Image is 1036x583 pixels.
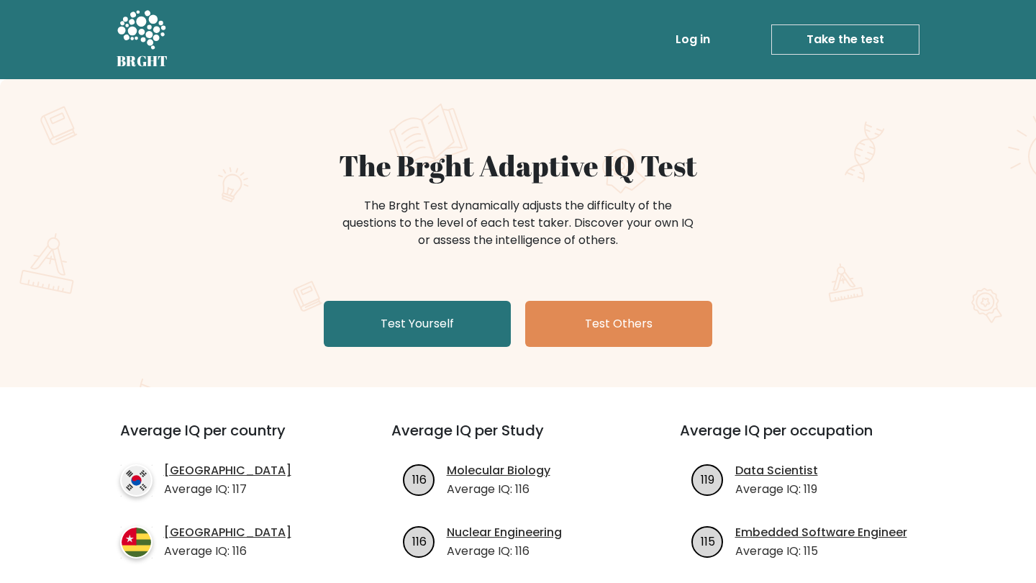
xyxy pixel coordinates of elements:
[525,301,712,347] a: Test Others
[117,53,168,70] h5: BRGHT
[167,148,869,183] h1: The Brght Adaptive IQ Test
[117,6,168,73] a: BRGHT
[164,481,291,498] p: Average IQ: 117
[735,462,818,479] a: Data Scientist
[735,543,907,560] p: Average IQ: 115
[735,524,907,541] a: Embedded Software Engineer
[164,524,291,541] a: [GEOGRAPHIC_DATA]
[164,462,291,479] a: [GEOGRAPHIC_DATA]
[120,526,153,559] img: country
[701,471,714,487] text: 119
[700,533,714,549] text: 115
[447,462,550,479] a: Molecular Biology
[164,543,291,560] p: Average IQ: 116
[680,422,934,456] h3: Average IQ per occupation
[670,25,716,54] a: Log in
[391,422,645,456] h3: Average IQ per Study
[447,481,550,498] p: Average IQ: 116
[412,533,426,549] text: 116
[338,197,698,249] div: The Brght Test dynamically adjusts the difficulty of the questions to the level of each test take...
[324,301,511,347] a: Test Yourself
[120,464,153,497] img: country
[447,543,562,560] p: Average IQ: 116
[120,422,340,456] h3: Average IQ per country
[735,481,818,498] p: Average IQ: 119
[771,24,919,55] a: Take the test
[412,471,426,487] text: 116
[447,524,562,541] a: Nuclear Engineering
